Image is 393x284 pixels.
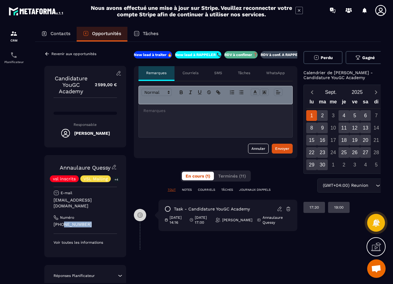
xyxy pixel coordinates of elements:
button: Annuler [248,144,269,154]
p: Calendrier de [PERSON_NAME] - Candidature YouGC Academy [303,70,384,80]
div: 1 [306,110,317,121]
button: Open months overlay [318,87,344,98]
p: task - Candidature YouGC Academy [174,206,250,212]
button: Gagné [346,51,385,64]
p: JOURNAUX D'APPELS [239,188,271,192]
div: 16 [317,135,328,146]
p: TÂCHES [221,188,233,192]
p: Tâches [238,70,250,75]
img: scheduler [10,51,18,59]
a: Annaulaure Quessy [60,164,110,171]
div: 29 [306,159,317,170]
div: 4 [360,159,371,170]
div: Calendar wrapper [306,98,382,170]
p: VSL Mailing [83,177,108,181]
div: 11 [339,122,349,133]
p: [PHONE_NUMBER] [54,222,117,227]
a: Tâches [127,27,165,42]
p: Revenir aux opportunités [51,52,96,56]
div: 4 [339,110,349,121]
p: Tâches [143,31,158,36]
button: Terminés (11) [215,172,250,180]
img: logo [9,6,64,17]
span: (GMT+04:00) Reunion [321,182,370,189]
div: ve [349,98,360,108]
button: Previous month [306,88,318,96]
a: Ouvrir le chat [367,259,386,278]
div: 6 [360,110,371,121]
p: WhatsApp [266,70,285,75]
p: SMS [214,70,222,75]
p: [DATE] 14:16 [170,215,185,225]
div: 5 [371,159,382,170]
div: 24 [328,147,339,158]
img: formation [10,30,18,37]
div: me [328,98,339,108]
span: Terminés (11) [218,174,246,178]
p: Candidature YouGC Academy [54,75,89,94]
p: 19:00 [334,205,343,210]
p: [DATE] 17:00 [195,215,211,225]
div: 30 [317,159,328,170]
h2: Nous avons effectué une mise à jour sur Stripe. Veuillez reconnecter votre compte Stripe afin de ... [90,5,292,18]
p: Remarques [146,70,166,75]
div: 2 [317,110,328,121]
div: Envoyer [275,146,289,152]
p: RDV à conf. A RAPPELER [261,52,305,57]
p: Planificateur [2,60,26,64]
div: 8 [306,122,317,133]
div: 13 [360,122,371,133]
span: Perdu [321,55,333,60]
p: NOTES [182,188,192,192]
div: ma [317,98,328,108]
div: 19 [349,135,360,146]
button: Envoyer [272,144,293,154]
a: Opportunités [77,27,127,42]
div: 10 [328,122,339,133]
p: [PERSON_NAME] [222,218,252,222]
div: je [339,98,349,108]
p: Opportunités [92,31,121,36]
p: Réponses Planificateur [54,273,95,278]
p: TOUT [168,188,176,192]
div: 26 [349,147,360,158]
div: 21 [371,135,382,146]
div: 3 [349,159,360,170]
div: 25 [339,147,349,158]
div: 14 [371,122,382,133]
p: Numéro [60,215,74,220]
div: lu [306,98,317,108]
div: 20 [360,135,371,146]
div: 9 [317,122,328,133]
button: Perdu [303,51,343,64]
a: schedulerschedulerPlanificateur [2,47,26,68]
p: 17:30 [310,205,319,210]
a: formationformationCRM [2,25,26,47]
div: 23 [317,147,328,158]
p: Contacts [50,31,70,36]
div: 22 [306,147,317,158]
div: di [371,98,382,108]
input: Search for option [370,182,374,189]
p: New lead à traiter 🔥 [134,52,172,57]
p: CRM [2,39,26,42]
button: En cours (1) [182,172,214,180]
div: 27 [360,147,371,158]
a: Contacts [35,27,77,42]
div: Search for option [317,178,384,193]
p: Voir toutes les informations [54,240,117,245]
p: New lead à RAPPELER 📞 [175,52,221,57]
p: COURRIELS [198,188,215,192]
div: 7 [371,110,382,121]
div: 28 [371,147,382,158]
div: 17 [328,135,339,146]
button: Next month [370,88,382,96]
p: RDV à confimer ❓ [224,52,258,57]
p: Annaulaure Quessy [263,215,287,225]
div: 2 [339,159,349,170]
div: sa [360,98,371,108]
div: Calendar days [306,110,382,170]
div: 5 [349,110,360,121]
div: 12 [349,122,360,133]
p: vsl inscrits [53,177,76,181]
